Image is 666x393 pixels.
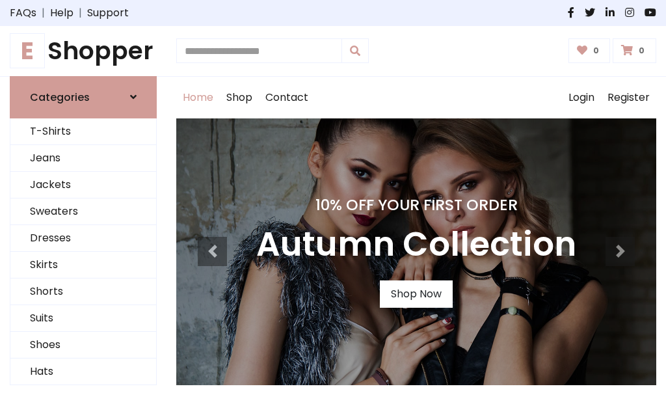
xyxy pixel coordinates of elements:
[10,198,156,225] a: Sweaters
[380,280,453,308] a: Shop Now
[10,33,45,68] span: E
[613,38,656,63] a: 0
[10,118,156,145] a: T-Shirts
[10,145,156,172] a: Jeans
[30,91,90,103] h6: Categories
[10,5,36,21] a: FAQs
[568,38,611,63] a: 0
[87,5,129,21] a: Support
[50,5,73,21] a: Help
[601,77,656,118] a: Register
[256,196,576,214] h4: 10% Off Your First Order
[10,252,156,278] a: Skirts
[562,77,601,118] a: Login
[259,77,315,118] a: Contact
[10,76,157,118] a: Categories
[590,45,602,57] span: 0
[36,5,50,21] span: |
[256,224,576,265] h3: Autumn Collection
[10,305,156,332] a: Suits
[10,332,156,359] a: Shoes
[176,77,220,118] a: Home
[10,36,157,66] a: EShopper
[10,36,157,66] h1: Shopper
[10,172,156,198] a: Jackets
[10,225,156,252] a: Dresses
[220,77,259,118] a: Shop
[10,359,156,385] a: Hats
[73,5,87,21] span: |
[10,278,156,305] a: Shorts
[635,45,648,57] span: 0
